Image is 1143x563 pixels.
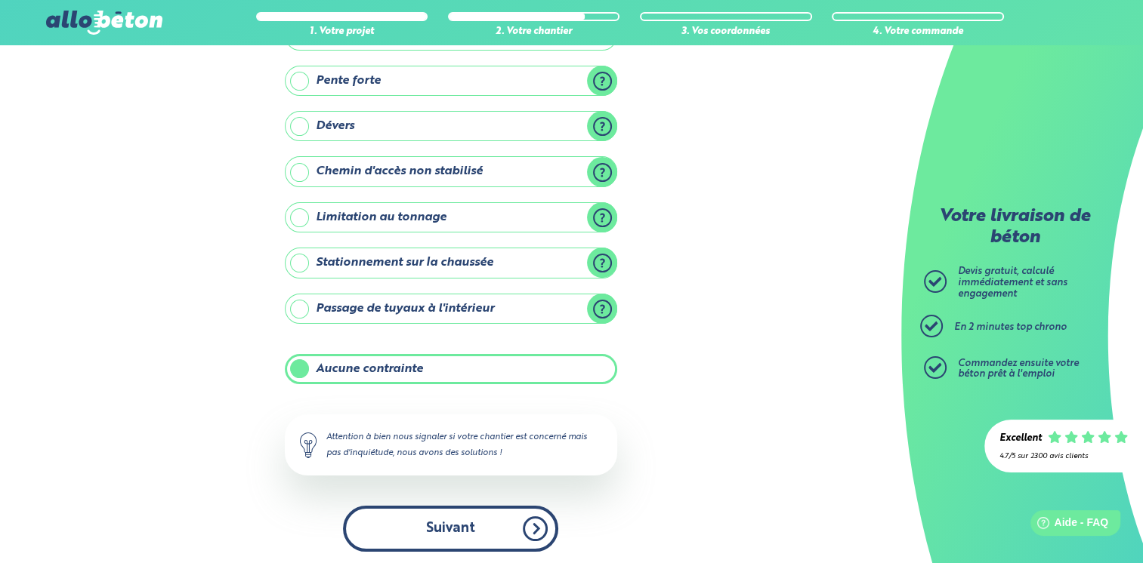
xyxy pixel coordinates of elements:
[285,414,617,475] div: Attention à bien nous signaler si votre chantier est concerné mais pas d'inquiétude, nous avons d...
[285,156,617,186] label: Chemin d'accès non stabilisé
[285,202,617,232] label: Limitation au tonnage
[285,248,617,278] label: Stationnement sur la chaussée
[343,506,558,552] button: Suivant
[256,26,428,38] div: 1. Votre projet
[448,26,620,38] div: 2. Votre chantier
[1009,504,1126,546] iframe: Help widget launcher
[640,26,812,38] div: 3. Vos coordonnées
[832,26,1004,38] div: 4. Votre commande
[285,354,617,384] label: Aucune contrainte
[285,294,617,324] label: Passage de tuyaux à l'intérieur
[285,66,617,96] label: Pente forte
[285,111,617,141] label: Dévers
[46,11,162,35] img: allobéton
